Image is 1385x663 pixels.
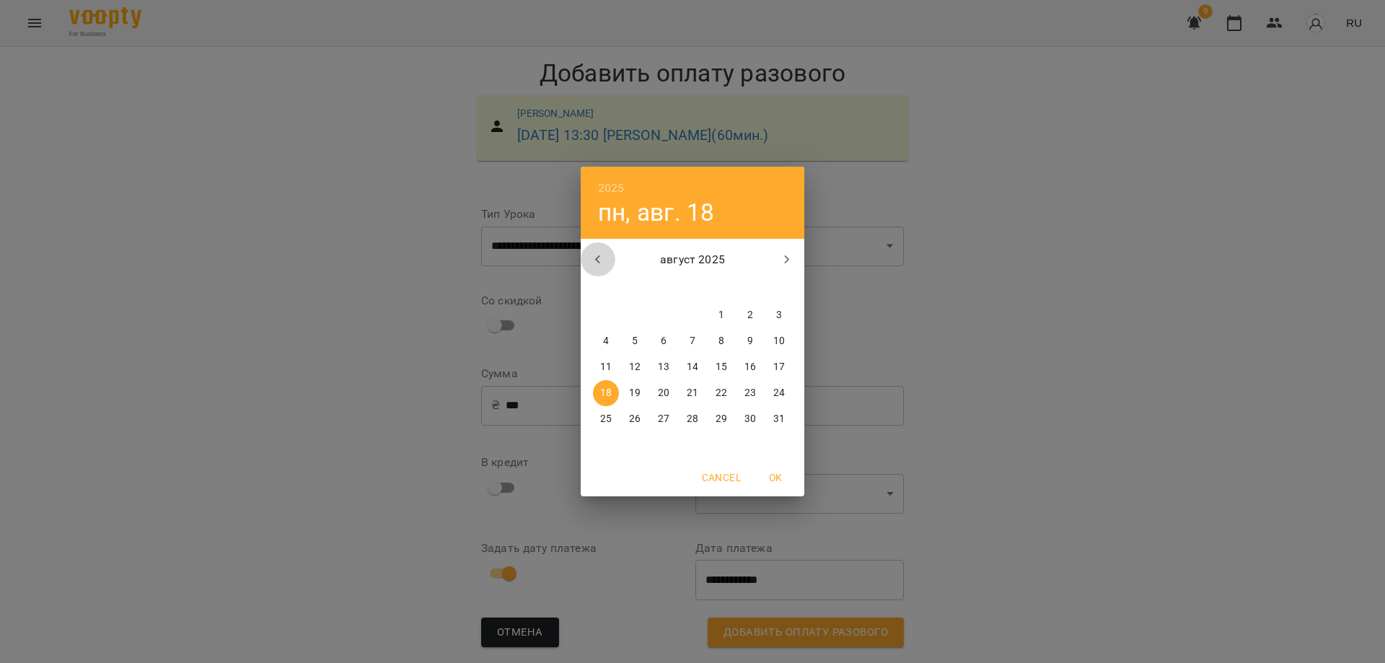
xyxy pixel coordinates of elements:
button: Cancel [696,465,747,491]
p: 24 [773,386,785,400]
span: ср [651,281,677,295]
p: 12 [629,360,641,374]
button: 3 [766,302,792,328]
button: 28 [680,406,705,432]
p: 26 [629,412,641,426]
button: 22 [708,380,734,406]
span: чт [680,281,705,295]
button: 5 [622,328,648,354]
button: 7 [680,328,705,354]
button: 2 [737,302,763,328]
button: 4 [593,328,619,354]
button: 31 [766,406,792,432]
p: 9 [747,334,753,348]
button: 18 [593,380,619,406]
p: 10 [773,334,785,348]
p: 31 [773,412,785,426]
button: 13 [651,354,677,380]
p: 14 [687,360,698,374]
span: OK [758,469,793,486]
p: 13 [658,360,669,374]
p: 15 [716,360,727,374]
button: 23 [737,380,763,406]
button: 27 [651,406,677,432]
p: 5 [632,334,638,348]
p: 28 [687,412,698,426]
p: 21 [687,386,698,400]
p: август 2025 [615,251,770,268]
button: пн, авг. 18 [598,198,715,227]
span: Cancel [702,469,741,486]
p: 2 [747,308,753,322]
p: 8 [718,334,724,348]
p: 3 [776,308,782,322]
button: 11 [593,354,619,380]
span: пн [593,281,619,295]
button: 21 [680,380,705,406]
p: 16 [744,360,756,374]
button: 17 [766,354,792,380]
p: 19 [629,386,641,400]
p: 1 [718,308,724,322]
button: 12 [622,354,648,380]
p: 18 [600,386,612,400]
p: 27 [658,412,669,426]
button: 2025 [598,178,625,198]
p: 25 [600,412,612,426]
button: 20 [651,380,677,406]
button: 8 [708,328,734,354]
button: 24 [766,380,792,406]
button: 16 [737,354,763,380]
p: 30 [744,412,756,426]
p: 17 [773,360,785,374]
p: 22 [716,386,727,400]
button: 26 [622,406,648,432]
button: 6 [651,328,677,354]
button: 19 [622,380,648,406]
button: 25 [593,406,619,432]
button: OK [752,465,799,491]
p: 20 [658,386,669,400]
p: 7 [690,334,695,348]
button: 14 [680,354,705,380]
button: 1 [708,302,734,328]
span: пт [708,281,734,295]
p: 6 [661,334,667,348]
button: 29 [708,406,734,432]
p: 29 [716,412,727,426]
span: сб [737,281,763,295]
p: 23 [744,386,756,400]
span: вс [766,281,792,295]
p: 4 [603,334,609,348]
button: 9 [737,328,763,354]
button: 10 [766,328,792,354]
button: 15 [708,354,734,380]
span: вт [622,281,648,295]
button: 30 [737,406,763,432]
p: 11 [600,360,612,374]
